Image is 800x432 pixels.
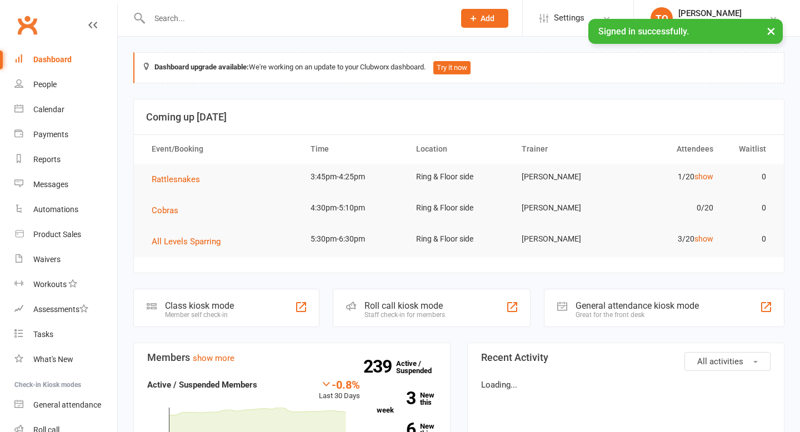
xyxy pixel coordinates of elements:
[761,19,781,43] button: ×
[406,135,512,163] th: Location
[33,155,61,164] div: Reports
[697,356,743,366] span: All activities
[142,135,301,163] th: Event/Booking
[147,352,437,363] h3: Members
[14,97,117,122] a: Calendar
[33,80,57,89] div: People
[406,226,512,252] td: Ring & Floor side
[193,353,234,363] a: show more
[33,280,67,289] div: Workouts
[301,135,406,163] th: Time
[14,222,117,247] a: Product Sales
[152,204,186,217] button: Cobras
[33,305,88,314] div: Assessments
[723,226,776,252] td: 0
[678,8,742,18] div: [PERSON_NAME]
[694,172,713,181] a: show
[152,235,228,248] button: All Levels Sparring
[165,300,234,311] div: Class kiosk mode
[33,180,68,189] div: Messages
[33,330,53,339] div: Tasks
[576,311,699,319] div: Great for the front desk
[433,61,471,74] button: Try it now
[147,380,257,390] strong: Active / Suspended Members
[154,63,249,71] strong: Dashboard upgrade available:
[14,172,117,197] a: Messages
[723,164,776,190] td: 0
[377,391,437,414] a: 3New this week
[33,205,78,214] div: Automations
[301,195,406,221] td: 4:30pm-5:10pm
[319,378,360,402] div: Last 30 Days
[301,164,406,190] td: 3:45pm-4:25pm
[33,255,61,264] div: Waivers
[617,164,723,190] td: 1/20
[617,226,723,252] td: 3/20
[554,6,584,31] span: Settings
[14,72,117,97] a: People
[13,11,41,39] a: Clubworx
[14,393,117,418] a: General attendance kiosk mode
[406,195,512,221] td: Ring & Floor side
[723,195,776,221] td: 0
[14,247,117,272] a: Waivers
[33,130,68,139] div: Payments
[152,205,178,215] span: Cobras
[364,311,445,319] div: Staff check-in for members
[33,105,64,114] div: Calendar
[152,237,221,247] span: All Levels Sparring
[33,355,73,364] div: What's New
[684,352,771,371] button: All activities
[14,322,117,347] a: Tasks
[481,352,771,363] h3: Recent Activity
[14,197,117,222] a: Automations
[377,390,416,406] strong: 3
[363,358,396,375] strong: 239
[512,164,617,190] td: [PERSON_NAME]
[14,147,117,172] a: Reports
[598,26,689,37] span: Signed in successfully.
[319,378,360,390] div: -0.8%
[617,195,723,221] td: 0/20
[617,135,723,163] th: Attendees
[651,7,673,29] div: TO
[165,311,234,319] div: Member self check-in
[481,14,494,23] span: Add
[146,112,772,123] h3: Coming up [DATE]
[14,122,117,147] a: Payments
[481,378,771,391] p: Loading...
[512,226,617,252] td: [PERSON_NAME]
[723,135,776,163] th: Waitlist
[14,297,117,322] a: Assessments
[133,52,784,83] div: We're working on an update to your Clubworx dashboard.
[364,300,445,311] div: Roll call kiosk mode
[14,47,117,72] a: Dashboard
[33,230,81,239] div: Product Sales
[14,347,117,372] a: What's New
[33,55,72,64] div: Dashboard
[461,9,508,28] button: Add
[396,351,445,383] a: 239Active / Suspended
[406,164,512,190] td: Ring & Floor side
[576,300,699,311] div: General attendance kiosk mode
[678,18,742,28] div: Snake pit gym
[512,135,617,163] th: Trainer
[152,173,208,186] button: Rattlesnakes
[694,234,713,243] a: show
[152,174,200,184] span: Rattlesnakes
[146,11,447,26] input: Search...
[512,195,617,221] td: [PERSON_NAME]
[14,272,117,297] a: Workouts
[301,226,406,252] td: 5:30pm-6:30pm
[33,400,101,409] div: General attendance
